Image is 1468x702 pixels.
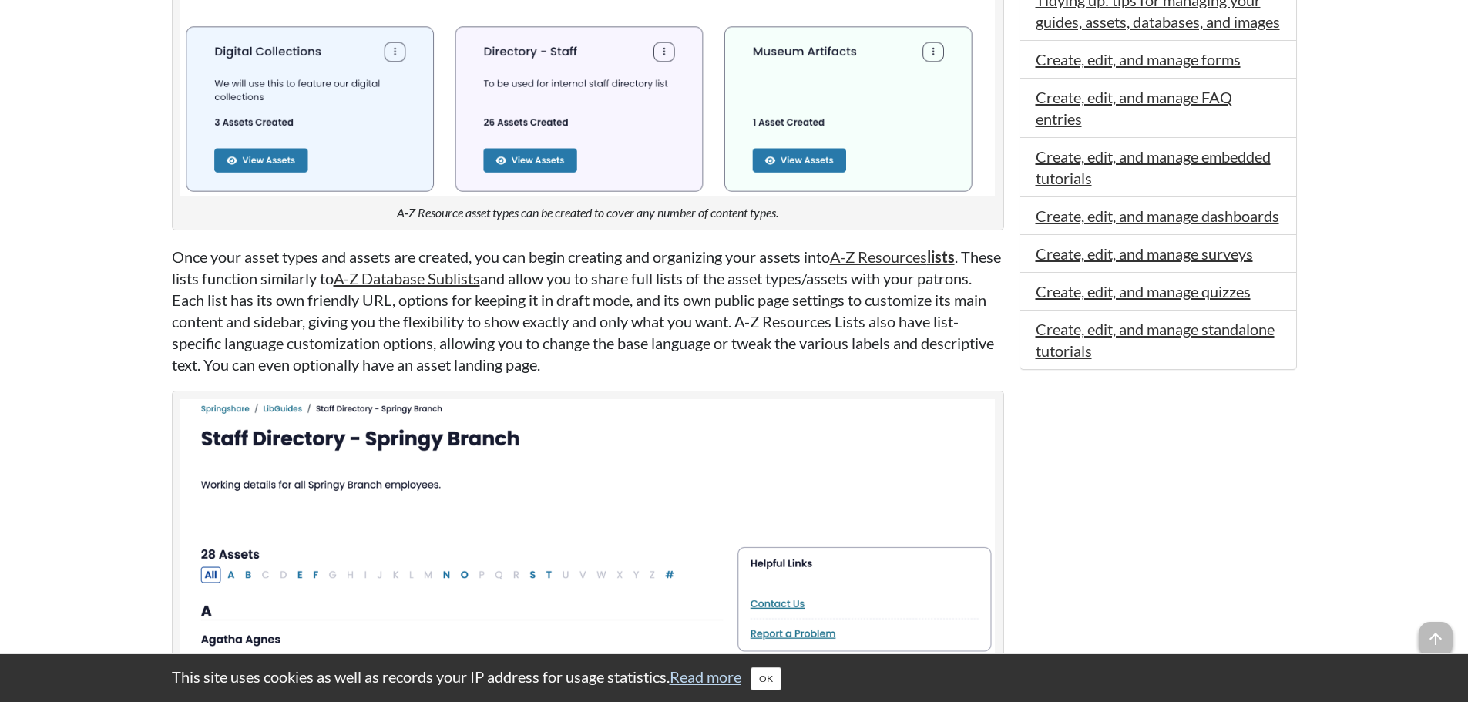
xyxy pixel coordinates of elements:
[172,246,1004,375] p: Once your asset types and assets are created, you can begin creating and organizing your assets i...
[1036,50,1241,69] a: Create, edit, and manage forms
[1036,147,1271,187] a: Create, edit, and manage embedded tutorials
[1036,244,1253,263] a: Create, edit, and manage surveys
[1036,207,1279,225] a: Create, edit, and manage dashboards
[830,247,955,266] a: A-Z Resourceslists
[156,666,1312,690] div: This site uses cookies as well as records your IP address for usage statistics.
[334,269,480,287] a: A-Z Database Sublists
[670,667,741,686] a: Read more
[1419,622,1453,656] span: arrow_upward
[751,667,781,690] button: Close
[397,204,778,221] figcaption: A-Z Resource asset types can be created to cover any number of content types.
[1036,282,1251,301] a: Create, edit, and manage quizzes
[927,247,955,266] strong: lists
[1419,623,1453,642] a: arrow_upward
[1036,88,1232,128] a: Create, edit, and manage FAQ entries
[1036,320,1275,360] a: Create, edit, and manage standalone tutorials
